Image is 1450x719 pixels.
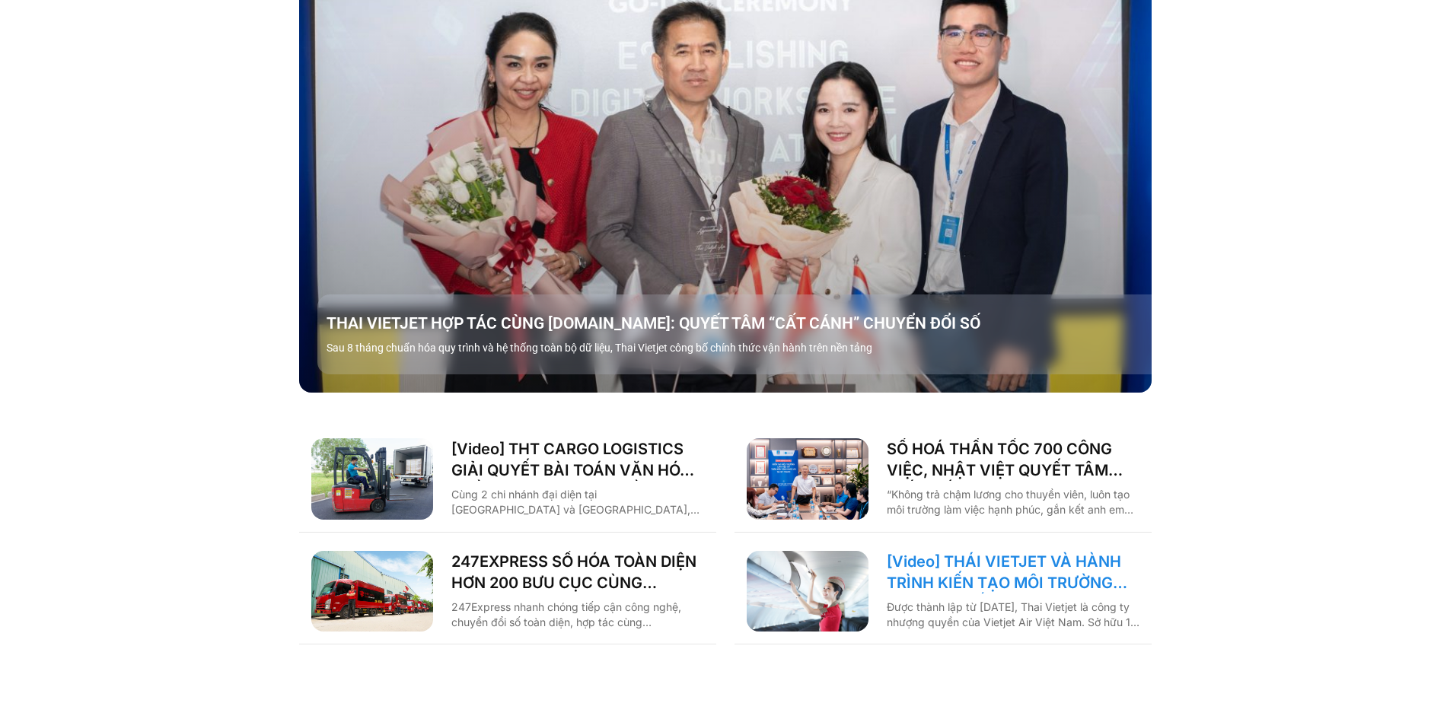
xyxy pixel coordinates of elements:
[327,313,1161,334] a: THAI VIETJET HỢP TÁC CÙNG [DOMAIN_NAME]: QUYẾT TÂM “CẤT CÁNH” CHUYỂN ĐỔI SỐ
[451,551,704,593] a: 247EXPRESS SỐ HÓA TOÀN DIỆN HƠN 200 BƯU CỤC CÙNG [DOMAIN_NAME]
[887,438,1139,481] a: SỐ HOÁ THẦN TỐC 700 CÔNG VIỆC, NHẬT VIỆT QUYẾT TÂM “GẮN KẾT TÀU – BỜ”
[451,438,704,481] a: [Video] THT CARGO LOGISTICS GIẢI QUYẾT BÀI TOÁN VĂN HÓA NHẰM TĂNG TRƯỞNG BỀN VỮNG CÙNG BASE
[887,487,1139,517] p: “Không trả chậm lương cho thuyền viên, luôn tạo môi trường làm việc hạnh phúc, gắn kết anh em tàu...
[451,600,704,630] p: 247Express nhanh chóng tiếp cận công nghệ, chuyển đổi số toàn diện, hợp tác cùng [DOMAIN_NAME] để...
[887,551,1139,593] a: [Video] THÁI VIETJET VÀ HÀNH TRÌNH KIẾN TẠO MÔI TRƯỜNG LÀM VIỆC SỐ CÙNG [DOMAIN_NAME]
[451,487,704,517] p: Cùng 2 chi nhánh đại diện tại [GEOGRAPHIC_DATA] và [GEOGRAPHIC_DATA], THT Cargo Logistics là một ...
[747,551,868,632] img: Thai VietJet chuyển đổi số cùng Basevn
[327,340,1161,356] p: Sau 8 tháng chuẩn hóa quy trình và hệ thống toàn bộ dữ liệu, Thai Vietjet công bố chính thức vận ...
[887,600,1139,630] p: Được thành lập từ [DATE], Thai Vietjet là công ty nhượng quyền của Vietjet Air Việt Nam. Sở hữu 1...
[311,551,433,632] img: 247 express chuyển đổi số cùng base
